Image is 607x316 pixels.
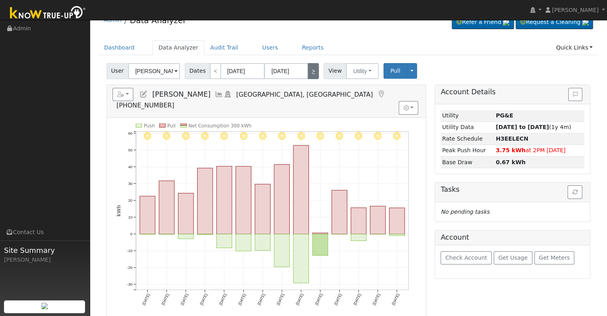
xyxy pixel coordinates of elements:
text: -10 [127,248,133,253]
input: Select a User [128,63,180,79]
text: Push [144,123,155,129]
strong: 3.75 kWh [496,147,526,153]
rect: onclick="" [312,233,328,234]
rect: onclick="" [216,234,231,248]
i: 8/20 - Clear [393,132,401,140]
a: Audit Trail [204,40,244,55]
a: Login As (last 09/03/2025 11:39:20 AM) [223,90,232,98]
td: Utility Data [441,121,494,133]
text: [DATE] [180,293,189,306]
rect: onclick="" [274,165,289,234]
a: Edit User (25388) [139,90,148,98]
a: Data Analyzer [152,40,204,55]
rect: onclick="" [312,234,328,255]
span: Get Meters [539,254,570,261]
a: Refer a Friend [452,16,514,29]
text: [DATE] [160,293,170,306]
rect: onclick="" [389,208,404,234]
rect: onclick="" [293,234,308,283]
button: Get Usage [494,251,532,265]
td: Rate Schedule [441,133,494,145]
button: Get Meters [534,251,575,265]
strong: ID: 16550760, authorized: 04/15/25 [496,112,513,119]
rect: onclick="" [178,234,193,239]
div: [PERSON_NAME] [4,256,85,264]
i: 8/14 - Clear [278,132,285,140]
a: Quick Links [550,40,599,55]
img: Know True-Up [6,4,90,22]
img: retrieve [582,19,589,26]
text: [DATE] [314,293,323,306]
a: < [210,63,221,79]
h5: Account Details [441,88,584,96]
i: 8/11 - Clear [220,132,228,140]
rect: onclick="" [255,234,270,250]
text: 20 [128,198,132,203]
span: Check Account [445,254,487,261]
img: retrieve [503,19,509,26]
text: [DATE] [352,293,362,306]
text: Pull [167,123,176,129]
text: [DATE] [218,293,227,306]
text: Net Consumption 300 kWh [188,123,251,129]
button: Issue History [568,88,582,101]
h5: Tasks [441,185,584,194]
a: Map [377,90,386,98]
a: > [308,63,319,79]
i: 8/15 - Clear [297,132,305,140]
i: 8/09 - Clear [182,132,190,140]
span: [PHONE_NUMBER] [117,101,174,109]
i: 8/13 - Clear [259,132,266,140]
text: 60 [128,131,132,135]
button: Utility [346,63,379,79]
strong: [DATE] to [DATE] [496,124,549,130]
i: 8/16 - Clear [316,132,324,140]
rect: onclick="" [293,145,308,234]
rect: onclick="" [389,234,404,236]
rect: onclick="" [159,181,174,234]
text: [DATE] [237,293,247,306]
a: Request a Cleaning [516,16,593,29]
text: [DATE] [295,293,304,306]
a: Reports [296,40,330,55]
text: [DATE] [333,293,342,306]
span: [GEOGRAPHIC_DATA], [GEOGRAPHIC_DATA] [236,91,373,98]
text: kWh [116,205,121,217]
rect: onclick="" [197,168,212,234]
text: -30 [127,282,133,286]
rect: onclick="" [370,206,385,234]
a: Data Analyzer [130,16,186,25]
span: View [324,63,346,79]
span: Get Usage [498,254,528,261]
text: -20 [127,265,133,270]
text: [DATE] [199,293,208,306]
i: 8/12 - Clear [239,132,247,140]
text: [DATE] [372,293,381,306]
span: Dates [185,63,210,79]
text: 10 [128,215,132,219]
rect: onclick="" [274,234,289,267]
rect: onclick="" [332,190,347,234]
rect: onclick="" [178,193,193,234]
a: Users [256,40,284,55]
span: [PERSON_NAME] [152,90,210,98]
span: [PERSON_NAME] [552,7,599,13]
td: Base Draw [441,157,494,168]
i: No pending tasks [441,209,489,215]
button: Check Account [441,251,492,265]
rect: onclick="" [351,234,366,241]
span: Pull [390,68,400,74]
td: at 2PM [DATE] [494,145,585,156]
i: 8/10 - Clear [201,132,209,140]
text: 30 [128,181,132,186]
rect: onclick="" [255,184,270,234]
text: [DATE] [257,293,266,306]
rect: onclick="" [351,208,366,234]
rect: onclick="" [140,196,155,234]
rect: onclick="" [236,166,251,234]
td: Peak Push Hour [441,145,494,156]
a: Dashboard [98,40,141,55]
